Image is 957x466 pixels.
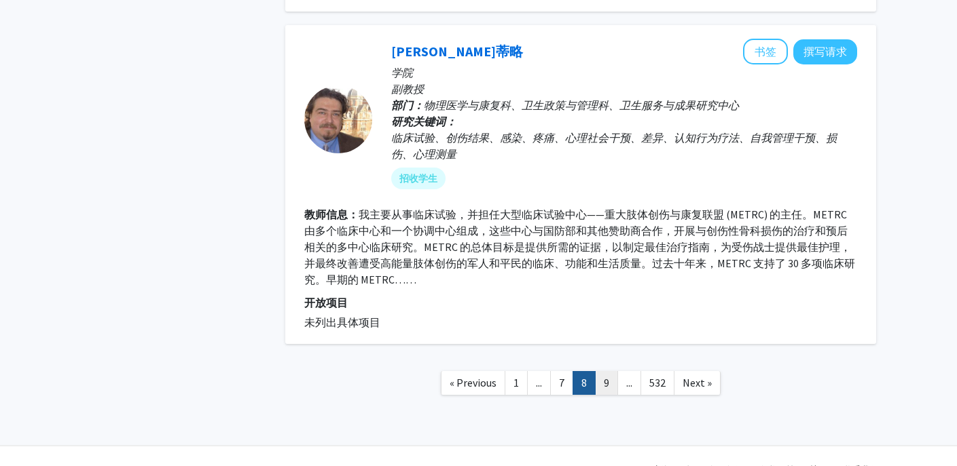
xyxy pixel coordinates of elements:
[304,296,348,309] font: 开放项目
[304,208,359,221] font: 教师信息：
[391,131,837,161] font: 临床试验、创伤结果、感染、疼痛、心理社会干预、差异、认知行为疗法、自我管理干预、损伤、心理测量
[505,371,528,395] a: 1
[683,376,712,389] span: Next »
[743,39,788,64] button: 将 Renan Castillo 添加到书签
[640,371,674,395] a: 532
[391,43,523,60] a: [PERSON_NAME]蒂略
[399,172,437,185] font: 招收学生
[441,371,505,395] a: Previous
[536,376,542,389] span: ...
[450,376,496,389] span: « Previous
[674,371,721,395] a: Next
[304,208,855,286] font: 我主要从事临床试验，并担任大型临床试验中心——重大肢体创伤与康复联盟 (METRC) 的主任。METRC 由多个临床中心和一个协调中心组成，这些中心与国防部和其他赞助商合作，开展与创伤性骨科损伤...
[573,371,596,395] a: 8
[391,82,424,96] font: 副教授
[10,405,58,456] iframe: 聊天
[285,357,876,412] nav: 页面导航
[304,315,380,329] font: 未列出具体项目
[595,371,618,395] a: 9
[391,98,424,112] font: 部门：
[550,371,573,395] a: 7
[391,115,456,128] font: 研究关键词：
[803,45,847,58] font: 撰写请求
[391,66,413,79] font: 学院
[793,39,857,64] button: 向 Renan Castillo 撰写请求
[424,98,739,112] font: 物理医学与康复科、卫生政策与管理科、卫生服务与成果研究中心
[626,376,632,389] span: ...
[755,45,776,58] font: 书签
